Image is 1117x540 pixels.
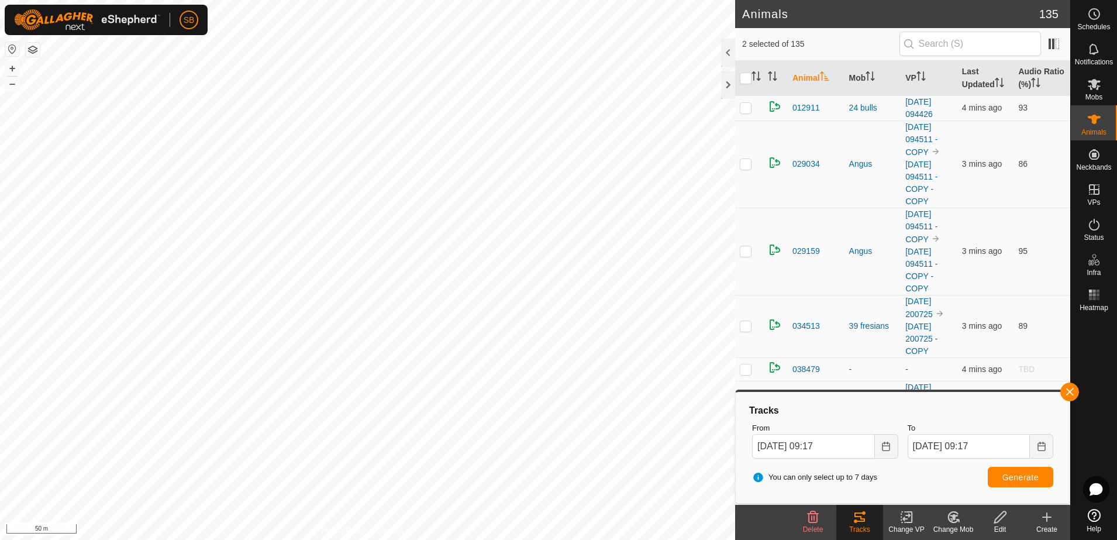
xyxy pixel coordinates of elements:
span: TBD [1018,364,1035,374]
span: 14 Aug 2025, 9:13 am [962,321,1002,331]
div: Angus [849,245,897,257]
a: [DATE] 094511 - COPY [905,209,937,244]
span: You can only select up to 7 days [752,472,877,483]
span: Notifications [1075,59,1113,66]
span: 14 Aug 2025, 9:13 am [962,364,1002,374]
th: Last Updated [957,61,1014,96]
span: Generate [1002,473,1039,482]
span: 14 Aug 2025, 9:13 am [962,246,1002,256]
div: Create [1023,524,1070,535]
div: 39 fresians [849,320,897,332]
p-sorticon: Activate to sort [916,73,926,82]
span: VPs [1087,199,1100,206]
label: To [908,422,1054,434]
a: [DATE] 094511 - COPY - COPY [905,247,937,293]
p-sorticon: Activate to sort [768,73,777,82]
div: Edit [977,524,1023,535]
span: Status [1084,234,1104,241]
a: [DATE] 200725 [905,383,933,405]
th: Animal [788,61,844,96]
button: Map Layers [26,43,40,57]
div: Tracks [747,404,1058,418]
h2: Animals [742,7,1039,21]
div: Change Mob [930,524,977,535]
p-sorticon: Activate to sort [820,73,829,82]
img: Gallagher Logo [14,9,160,30]
span: SB [184,14,195,26]
span: 93 [1018,103,1028,112]
div: Angus [849,158,897,170]
a: [DATE] 200725 [905,297,933,319]
a: [DATE] 094511 - COPY [905,122,937,157]
button: + [5,61,19,75]
a: [DATE] 094426 [905,97,933,119]
img: returning on [768,360,782,374]
span: 86 [1018,159,1028,168]
img: returning on [768,243,782,257]
label: From [752,422,898,434]
p-sorticon: Activate to sort [995,80,1004,89]
input: Search (S) [899,32,1041,56]
span: 135 [1039,5,1059,23]
app-display-virtual-paddock-transition: - [905,364,908,374]
p-sorticon: Activate to sort [866,73,875,82]
span: 012911 [792,102,820,114]
span: 95 [1018,246,1028,256]
span: 029034 [792,158,820,170]
span: Schedules [1077,23,1110,30]
span: 2 selected of 135 [742,38,899,50]
span: Infra [1087,269,1101,276]
img: to [935,309,944,318]
span: Help [1087,525,1101,532]
span: Neckbands [1076,164,1111,171]
button: Choose Date [875,434,898,459]
img: returning on [768,99,782,113]
span: 14 Aug 2025, 9:12 am [962,103,1002,112]
div: Change VP [883,524,930,535]
img: to [931,147,940,156]
div: 24 bulls [849,102,897,114]
th: Audio Ratio (%) [1013,61,1070,96]
button: Generate [988,467,1053,487]
p-sorticon: Activate to sort [751,73,761,82]
th: VP [901,61,957,96]
span: 034513 [792,320,820,332]
img: to [931,234,940,243]
a: Privacy Policy [321,525,365,535]
span: 14 Aug 2025, 9:13 am [962,159,1002,168]
div: - [849,363,897,376]
th: Mob [844,61,901,96]
span: Heatmap [1080,304,1108,311]
span: 89 [1018,321,1028,331]
span: Mobs [1085,94,1102,101]
span: Delete [803,525,823,534]
button: Choose Date [1030,434,1053,459]
a: Contact Us [379,525,413,535]
a: [DATE] 200725 - COPY [905,322,937,356]
button: Reset Map [5,42,19,56]
a: Help [1071,504,1117,537]
img: returning on [768,156,782,170]
div: Tracks [836,524,883,535]
img: returning on [768,318,782,332]
span: 038479 [792,363,820,376]
span: Animals [1081,129,1106,136]
a: [DATE] 094511 - COPY - COPY [905,160,937,206]
span: 029159 [792,245,820,257]
button: – [5,77,19,91]
p-sorticon: Activate to sort [1031,80,1040,89]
